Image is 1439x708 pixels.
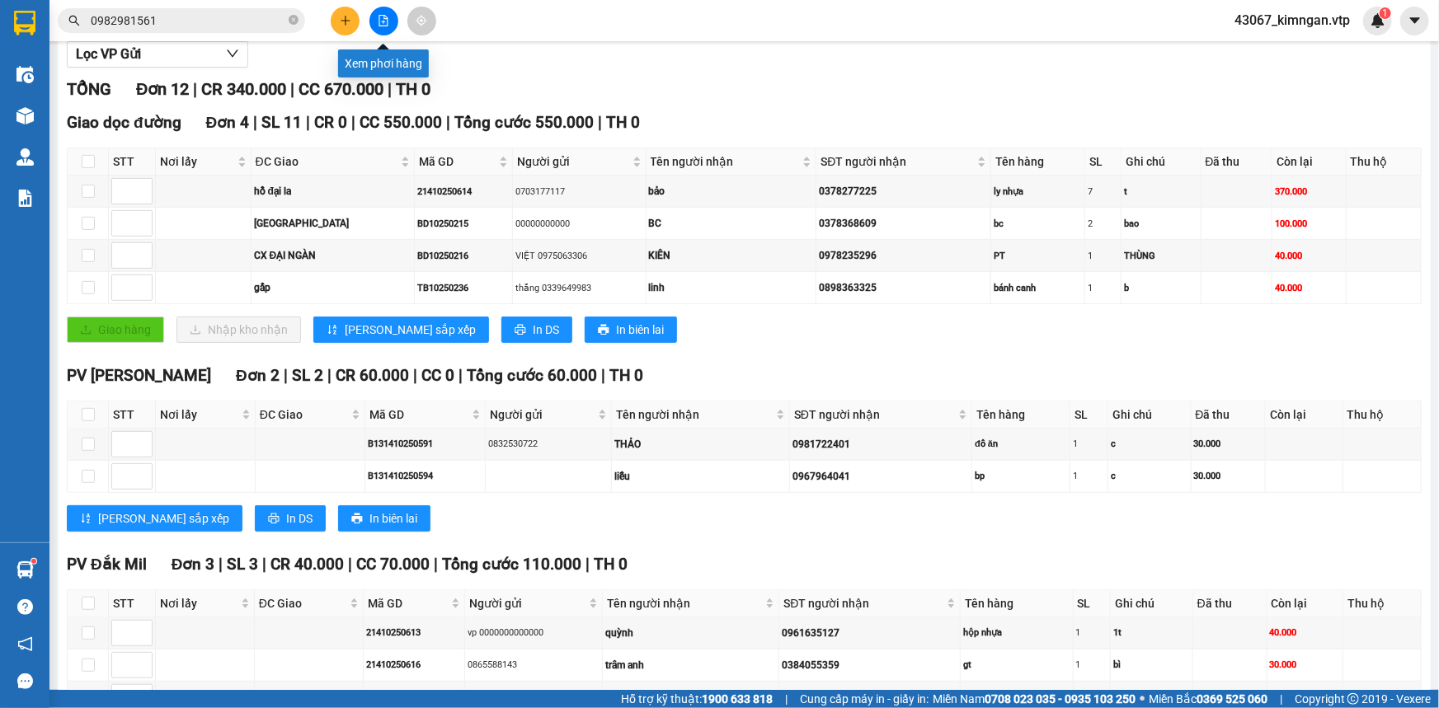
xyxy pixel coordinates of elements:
[469,594,585,612] span: Người gửi
[1149,690,1267,708] span: Miền Bắc
[1085,148,1122,176] th: SL
[616,321,664,339] span: In biên lai
[327,324,338,337] span: sort-ascending
[792,437,969,452] div: 0981722401
[612,461,790,493] td: liễu
[351,113,355,132] span: |
[1267,590,1344,617] th: Còn lại
[284,366,288,385] span: |
[1194,437,1263,451] div: 30.000
[331,7,360,35] button: plus
[816,272,991,304] td: 0898363325
[160,406,238,424] span: Nơi lấy
[994,281,1082,295] div: bánh canh
[605,658,776,673] div: trâm anh
[160,594,237,612] span: Nơi lấy
[16,66,34,83] img: warehouse-icon
[268,513,280,526] span: printer
[816,208,991,240] td: 0378368609
[67,555,147,574] span: PV Đắk Mil
[607,594,762,612] span: Tên người nhận
[219,555,223,574] span: |
[1070,401,1108,429] th: SL
[16,561,34,579] img: warehouse-icon
[1275,281,1343,295] div: 40.000
[614,437,787,452] div: THẢO
[1194,469,1263,483] div: 30.000
[1197,692,1267,706] strong: 0369 525 060
[533,321,559,339] span: In DS
[1113,658,1190,672] div: bì
[364,617,465,649] td: 21410250613
[254,248,412,264] div: CX ĐẠI NGÀN
[338,505,430,532] button: printerIn biên lai
[782,690,957,706] div: 0355233192
[1270,658,1341,672] div: 30.000
[488,437,609,451] div: 0832530722
[985,692,1136,706] strong: 0708 023 035 - 0935 103 250
[416,15,427,26] span: aim
[289,13,299,29] span: close-circle
[206,113,250,132] span: Đơn 4
[1202,148,1273,176] th: Đã thu
[365,429,486,461] td: B131410250591
[606,113,640,132] span: TH 0
[585,316,677,343] button: printerIn biên lai
[68,15,80,26] span: search
[800,690,929,708] span: Cung cấp máy in - giấy in:
[816,240,991,272] td: 0978235296
[785,690,788,708] span: |
[261,113,302,132] span: SL 11
[515,249,642,263] div: VIỆT 0975063306
[1111,590,1193,617] th: Ghi chú
[585,555,590,574] span: |
[368,437,482,451] div: B131410250591
[172,555,215,574] span: Đơn 3
[1221,10,1363,30] span: 43067_kimngan.vtp
[783,594,943,612] span: SĐT người nhận
[407,7,436,35] button: aim
[336,366,409,385] span: CR 60.000
[782,658,957,673] div: 0384055359
[299,79,383,99] span: CC 670.000
[649,248,814,264] div: KIÊN
[1408,13,1423,28] span: caret-down
[515,185,642,199] div: 0703177117
[255,505,326,532] button: printerIn DS
[98,509,229,527] span: [PERSON_NAME] sắp xếp
[327,366,332,385] span: |
[345,321,476,339] span: [PERSON_NAME] sắp xếp
[963,658,1070,672] div: gt
[647,176,817,208] td: bảo
[975,437,1067,451] div: đô ăn
[649,216,814,232] div: BC
[1371,13,1385,28] img: icon-new-feature
[647,240,817,272] td: KIÊN
[1124,249,1197,263] div: THÙNG
[603,649,779,682] td: trâm anh
[415,208,513,240] td: BD10250215
[468,658,600,672] div: 0865588143
[790,461,972,493] td: 0967964041
[313,316,489,343] button: sort-ascending[PERSON_NAME] sắp xếp
[306,113,310,132] span: |
[368,469,482,483] div: B131410250594
[702,692,773,706] strong: 1900 633 818
[649,280,814,296] div: linh
[1122,148,1201,176] th: Ghi chú
[201,79,286,99] span: CR 340.000
[1076,626,1108,640] div: 1
[1073,469,1105,483] div: 1
[260,406,348,424] span: ĐC Giao
[994,185,1082,199] div: ly nhựa
[603,617,779,649] td: quỳnh
[1382,7,1388,19] span: 1
[1088,281,1118,295] div: 1
[975,469,1067,483] div: bp
[467,366,597,385] span: Tổng cước 60.000
[67,113,181,132] span: Giao dọc đường
[991,148,1085,176] th: Tên hàng
[1280,690,1282,708] span: |
[136,79,189,99] span: Đơn 12
[417,281,510,295] div: TB10250236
